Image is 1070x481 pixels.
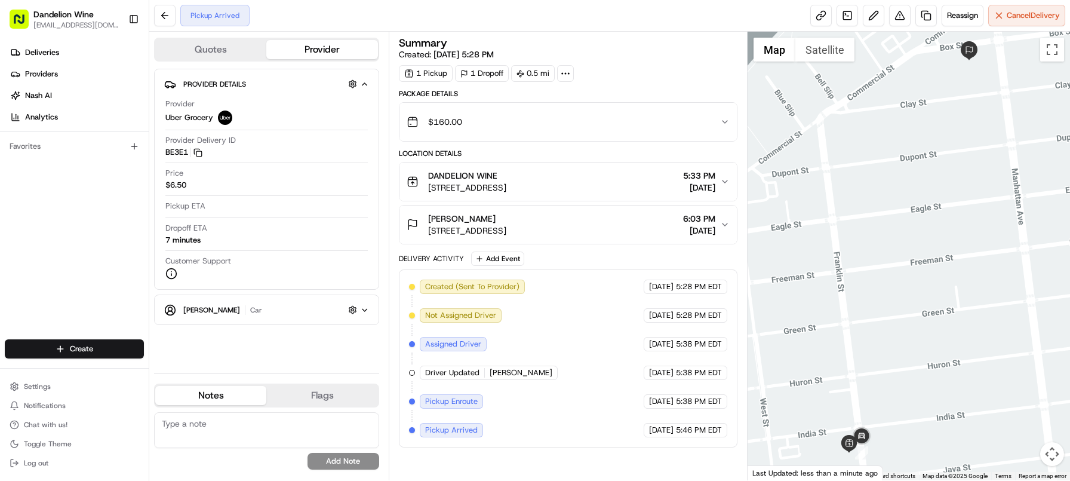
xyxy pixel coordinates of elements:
[428,116,462,128] span: $160.00
[649,310,674,321] span: [DATE]
[165,147,202,158] button: BE3E1
[12,155,76,164] div: Past conversations
[988,5,1065,26] button: CancelDelivery
[5,5,124,33] button: Dandelion Wine[EMAIL_ADDRESS][DOMAIN_NAME]
[1040,442,1064,466] button: Map camera controls
[5,339,144,359] button: Create
[399,254,464,264] div: Delivery Activity
[399,65,453,82] div: 1 Pickup
[428,182,506,194] span: [STREET_ADDRESS]
[1007,10,1060,21] span: Cancel Delivery
[399,48,494,60] span: Created:
[676,396,722,407] span: 5:38 PM EDT
[165,168,183,179] span: Price
[12,173,31,197] img: Wisdom Oko
[24,420,67,430] span: Chat with us!
[676,310,722,321] span: 5:28 PM EDT
[942,5,983,26] button: Reassign
[855,446,868,459] div: 1
[165,112,213,123] span: Uber Grocery
[24,382,51,391] span: Settings
[428,225,506,237] span: [STREET_ADDRESS]
[751,465,790,480] a: Open this area in Google Maps (opens a new window)
[101,268,110,277] div: 💻
[165,180,186,191] span: $6.50
[425,425,478,436] span: Pickup Arrived
[399,89,737,99] div: Package Details
[399,103,737,141] button: $160.00
[795,38,854,62] button: Show satellite imagery
[130,185,134,194] span: •
[399,38,447,48] h3: Summary
[25,114,47,135] img: 8016278978528_b943e370aa5ada12b00a_72.png
[425,339,481,350] span: Assigned Driver
[399,149,737,158] div: Location Details
[165,223,207,234] span: Dropoff ETA
[428,170,497,182] span: DANDELION WINE
[7,262,96,283] a: 📗Knowledge Base
[12,114,33,135] img: 1736555255976-a54dd68f-1ca7-489b-9aae-adbdc363a1c4
[5,397,144,414] button: Notifications
[25,69,58,79] span: Providers
[25,112,58,122] span: Analytics
[864,472,915,480] button: Keyboard shortcuts
[649,281,674,292] span: [DATE]
[1040,38,1064,62] button: Toggle fullscreen view
[5,86,149,105] a: Nash AI
[751,465,790,480] img: Google
[24,401,66,410] span: Notifications
[136,185,161,194] span: [DATE]
[113,266,192,278] span: API Documentation
[33,8,94,20] button: Dandelion Wine
[649,367,674,378] span: [DATE]
[490,367,552,378] span: [PERSON_NAME]
[399,163,737,201] button: DANDELION WINE[STREET_ADDRESS]5:33 PM[DATE]
[676,339,722,350] span: 5:38 PM EDT
[683,182,715,194] span: [DATE]
[155,40,266,59] button: Quotes
[130,217,134,226] span: •
[203,117,217,131] button: Start new chat
[923,473,988,479] span: Map data ©2025 Google
[12,11,36,35] img: Nash
[399,206,737,244] button: [PERSON_NAME][STREET_ADDRESS]6:03 PM[DATE]
[165,235,201,246] div: 7 minutes
[5,137,144,156] div: Favorites
[428,213,496,225] span: [PERSON_NAME]
[425,310,496,321] span: Not Assigned Driver
[471,252,524,266] button: Add Event
[12,268,21,277] div: 📗
[54,114,196,125] div: Start new chat
[164,74,369,94] button: Provider Details
[155,386,266,405] button: Notes
[676,367,722,378] span: 5:38 PM EDT
[649,339,674,350] span: [DATE]
[250,305,262,315] span: car
[5,43,149,62] a: Deliveries
[31,76,197,89] input: Clear
[136,217,161,226] span: [DATE]
[5,416,144,433] button: Chat with us!
[33,20,119,30] button: [EMAIL_ADDRESS][DOMAIN_NAME]
[748,465,883,480] div: Last Updated: less than a minute ago
[24,439,72,449] span: Toggle Theme
[37,185,127,194] span: Wisdom [PERSON_NAME]
[24,185,33,195] img: 1736555255976-a54dd68f-1ca7-489b-9aae-adbdc363a1c4
[425,396,478,407] span: Pickup Enroute
[218,111,232,125] img: uber-new-logo.jpeg
[25,90,52,101] span: Nash AI
[54,125,164,135] div: We're available if you need us!
[185,152,217,167] button: See all
[995,473,1011,479] a: Terms
[164,300,369,320] button: [PERSON_NAME]car
[25,47,59,58] span: Deliveries
[266,386,377,405] button: Flags
[5,455,144,471] button: Log out
[5,65,149,84] a: Providers
[947,10,978,21] span: Reassign
[165,99,195,109] span: Provider
[96,262,196,283] a: 💻API Documentation
[24,217,33,227] img: 1736555255976-a54dd68f-1ca7-489b-9aae-adbdc363a1c4
[649,396,674,407] span: [DATE]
